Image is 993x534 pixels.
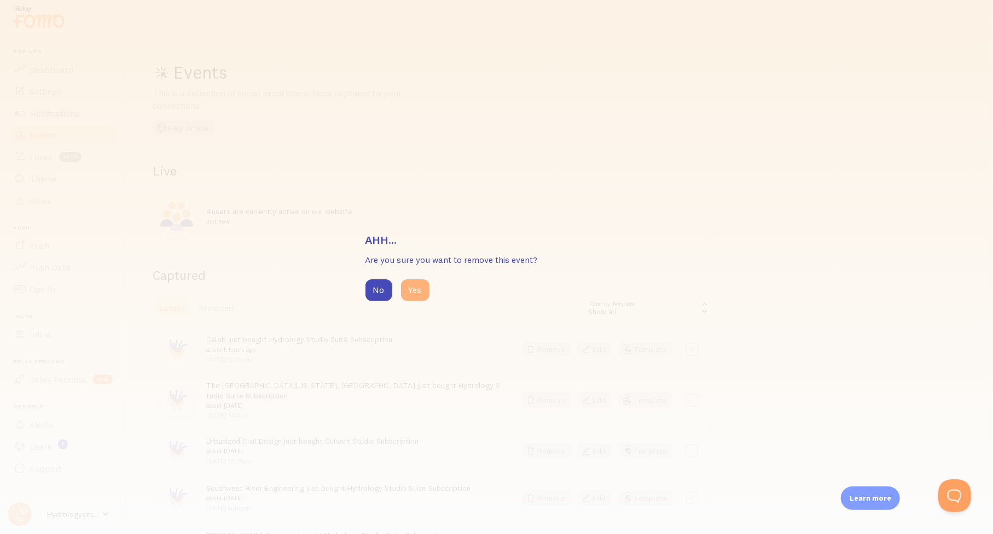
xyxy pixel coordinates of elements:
[365,279,392,301] button: No
[401,279,429,301] button: Yes
[365,254,628,266] p: Are you sure you want to remove this event?
[850,493,891,503] p: Learn more
[938,479,971,512] iframe: Help Scout Beacon - Open
[365,233,628,247] h3: Ahh...
[841,486,900,510] div: Learn more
